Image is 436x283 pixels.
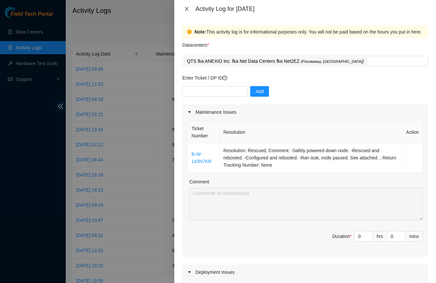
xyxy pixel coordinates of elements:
button: Add [250,86,269,97]
div: Maintenance Issues [182,105,428,120]
div: mins [405,231,423,242]
div: Duration [332,233,351,240]
span: caret-right [187,270,191,274]
th: Ticket Number [188,121,220,143]
label: Comment [189,178,209,185]
td: Resolution: Rescued, Comment: -Safely powered down node. -Rescued and rebooted. -Configured and r... [220,143,402,173]
div: Activity Log for [DATE] [195,5,428,12]
span: Add [255,88,264,95]
span: exclamation-circle [187,30,192,34]
p: QTS fka ANEXIO Inc. fka Net Data Centers fka Net2EZ ) [187,58,364,65]
span: question-circle [223,76,227,80]
th: Resolution [220,121,402,143]
div: Deployment Issues [182,265,428,280]
th: Action [402,121,423,143]
button: Close [182,6,191,12]
p: Enter Ticket / DP ID [182,74,428,82]
textarea: Comment [189,188,423,220]
span: close [184,6,189,12]
span: caret-right [187,110,191,114]
div: hrs [373,231,387,242]
a: B-W-143N7KR [191,152,211,164]
p: Datacenters [182,38,209,49]
strong: Note: [194,28,206,35]
span: ( Piscataway, [GEOGRAPHIC_DATA] [301,59,362,63]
